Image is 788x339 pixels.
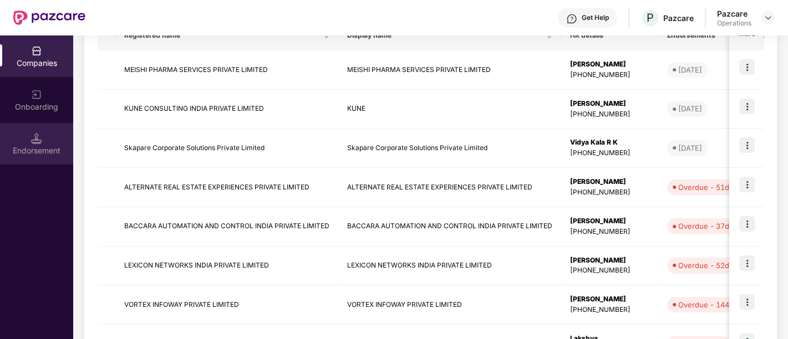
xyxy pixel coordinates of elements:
div: Get Help [582,13,609,22]
td: VORTEX INFOWAY PRIVATE LIMITED [338,285,561,325]
img: svg+xml;base64,PHN2ZyBpZD0iSGVscC0zMngzMiIgeG1sbnM9Imh0dHA6Ly93d3cudzMub3JnLzIwMDAvc3ZnIiB3aWR0aD... [566,13,577,24]
img: svg+xml;base64,PHN2ZyBpZD0iRHJvcGRvd24tMzJ4MzIiIHhtbG5zPSJodHRwOi8vd3d3LnczLm9yZy8yMDAwL3N2ZyIgd2... [764,13,772,22]
div: Overdue - 37d [678,220,729,232]
td: VORTEX INFOWAY PRIVATE LIMITED [115,285,338,325]
td: ALTERNATE REAL ESTATE EXPERIENCES PRIVATE LIMITED [338,168,561,207]
div: Overdue - 144d [678,299,734,310]
span: Registered name [124,31,321,40]
div: [PERSON_NAME] [570,294,649,305]
img: icon [739,59,755,75]
div: [PERSON_NAME] [570,99,649,109]
img: icon [739,255,755,271]
span: Display name [347,31,544,40]
img: icon [739,216,755,232]
th: HR details [561,20,658,50]
div: [PERSON_NAME] [570,59,649,70]
div: [PERSON_NAME] [570,216,649,227]
th: Registered name [115,20,338,50]
div: [PHONE_NUMBER] [570,227,649,237]
img: icon [739,294,755,310]
div: [PHONE_NUMBER] [570,148,649,158]
td: KUNE [338,90,561,129]
td: Skapare Corporate Solutions Private Limited [338,129,561,168]
div: [PHONE_NUMBER] [570,305,649,315]
div: Vidya Kala R K [570,137,649,148]
img: svg+xml;base64,PHN2ZyB3aWR0aD0iMTQuNSIgaGVpZ2h0PSIxNC41IiB2aWV3Qm94PSIwIDAgMTYgMTYiIGZpbGw9Im5vbm... [31,133,42,144]
div: [PERSON_NAME] [570,255,649,266]
img: icon [739,99,755,114]
td: MEISHI PHARMA SERVICES PRIVATE LIMITED [115,50,338,90]
img: icon [739,137,755,153]
td: BACCARA AUTOMATION AND CONTROL INDIA PRIVATE LIMITED [115,207,338,246]
img: svg+xml;base64,PHN2ZyB3aWR0aD0iMjAiIGhlaWdodD0iMjAiIHZpZXdCb3g9IjAgMCAyMCAyMCIgZmlsbD0ibm9uZSIgeG... [31,89,42,100]
div: [PHONE_NUMBER] [570,187,649,198]
span: P [647,11,654,24]
div: Overdue - 51d [678,182,729,193]
div: Pazcare [663,13,694,23]
div: [DATE] [678,103,702,114]
div: [DATE] [678,64,702,75]
div: Pazcare [717,8,751,19]
div: Overdue - 52d [678,260,729,271]
div: [PHONE_NUMBER] [570,265,649,276]
img: New Pazcare Logo [13,11,85,25]
span: Endorsements [667,31,730,40]
td: KUNE CONSULTING INDIA PRIVATE LIMITED [115,90,338,129]
td: Skapare Corporate Solutions Private Limited [115,129,338,168]
div: [DATE] [678,142,702,153]
td: LEXICON NETWORKS INDIA PRIVATE LIMITED [115,246,338,286]
td: LEXICON NETWORKS INDIA PRIVATE LIMITED [338,246,561,286]
td: BACCARA AUTOMATION AND CONTROL INDIA PRIVATE LIMITED [338,207,561,246]
th: Display name [338,20,561,50]
div: [PERSON_NAME] [570,177,649,187]
img: icon [739,177,755,192]
td: MEISHI PHARMA SERVICES PRIVATE LIMITED [338,50,561,90]
div: [PHONE_NUMBER] [570,70,649,80]
th: More [729,20,764,50]
td: ALTERNATE REAL ESTATE EXPERIENCES PRIVATE LIMITED [115,168,338,207]
div: [PHONE_NUMBER] [570,109,649,120]
img: svg+xml;base64,PHN2ZyBpZD0iQ29tcGFuaWVzIiB4bWxucz0iaHR0cDovL3d3dy53My5vcmcvMjAwMC9zdmciIHdpZHRoPS... [31,45,42,56]
div: Operations [717,19,751,28]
